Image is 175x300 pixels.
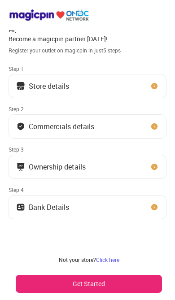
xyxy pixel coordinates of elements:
button: Bank Details [9,195,166,219]
div: Hi, Become a magicpin partner [DATE]! [9,26,166,43]
img: clock_icon_new.67dbf243.svg [150,162,159,171]
img: clock_icon_new.67dbf243.svg [150,122,159,131]
div: Ownership details [29,165,86,169]
div: Step 4 [9,186,166,193]
button: Ownership details [9,155,166,179]
img: ownership_icon.37569ceb.svg [16,203,25,212]
img: ondc-logo-new-small.8a59708e.svg [9,9,89,21]
button: Get Started [16,275,162,293]
a: Click here [96,256,119,263]
div: Step 1 [9,65,166,72]
div: Step 3 [9,146,166,153]
img: storeIcon.9b1f7264.svg [16,82,25,91]
button: Commercials details [9,114,166,139]
button: Store details [9,74,166,98]
img: clock_icon_new.67dbf243.svg [150,82,159,91]
div: Store details [29,84,69,88]
div: Commercials details [29,124,94,129]
div: Bank Details [29,205,69,209]
span: Not your store? [59,256,96,263]
div: Step 2 [9,105,166,113]
img: clock_icon_new.67dbf243.svg [150,203,159,212]
div: Register your outlet on magicpin in just 5 steps [9,47,166,54]
img: commercials_icon.983f7837.svg [16,162,25,171]
img: bank_details_tick.fdc3558c.svg [16,122,25,131]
